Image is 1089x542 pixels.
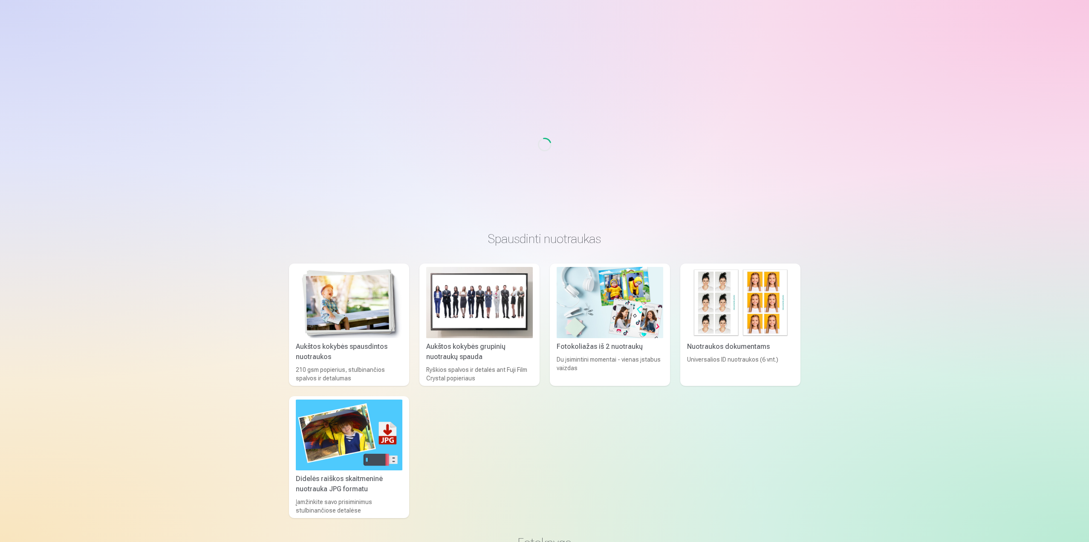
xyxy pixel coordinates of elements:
div: Ryškios spalvos ir detalės ant Fuji Film Crystal popieriaus [423,365,536,383]
div: Didelės raiškos skaitmeninė nuotrauka JPG formatu [292,474,406,494]
a: Didelės raiškos skaitmeninė nuotrauka JPG formatuDidelės raiškos skaitmeninė nuotrauka JPG format... [289,396,409,519]
a: Aukštos kokybės grupinių nuotraukų spaudaAukštos kokybės grupinių nuotraukų spaudaRyškios spalvos... [419,264,540,386]
img: Aukštos kokybės spausdintos nuotraukos [296,267,402,338]
div: Nuotraukos dokumentams [684,342,797,352]
a: Fotokoliažas iš 2 nuotraukųFotokoliažas iš 2 nuotraukųDu įsimintini momentai - vienas įstabus vai... [550,264,670,386]
img: Fotokoliažas iš 2 nuotraukų [557,267,663,338]
img: Nuotraukos dokumentams [687,267,794,338]
img: Didelės raiškos skaitmeninė nuotrauka JPG formatu [296,400,402,471]
div: Du įsimintini momentai - vienas įstabus vaizdas [553,355,667,383]
a: Aukštos kokybės spausdintos nuotraukos Aukštos kokybės spausdintos nuotraukos210 gsm popierius, s... [289,264,409,386]
div: 210 gsm popierius, stulbinančios spalvos ir detalumas [292,365,406,383]
div: Įamžinkite savo prisiminimus stulbinančiose detalėse [292,498,406,515]
div: Aukštos kokybės spausdintos nuotraukos [292,342,406,362]
div: Universalios ID nuotraukos (6 vnt.) [684,355,797,383]
div: Fotokoliažas iš 2 nuotraukų [553,342,667,352]
h3: Spausdinti nuotraukas [296,231,794,246]
a: Nuotraukos dokumentamsNuotraukos dokumentamsUniversalios ID nuotraukos (6 vnt.) [680,264,800,386]
img: Aukštos kokybės grupinių nuotraukų spauda [426,267,533,338]
div: Aukštos kokybės grupinių nuotraukų spauda [423,342,536,362]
